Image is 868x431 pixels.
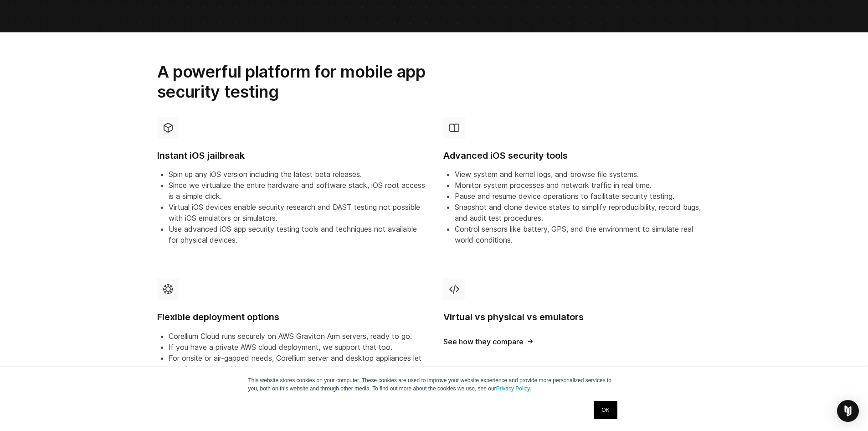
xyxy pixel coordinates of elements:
li: Since we virtualize the entire hardware and software stack, iOS root access is a simple click. [169,180,425,202]
h2: A powerful platform for mobile app security testing [157,62,468,102]
li: Pause and resume device operations to facilitate security testing. [455,191,711,202]
li: Virtual iOS devices enable security research and DAST testing not possible with iOS emulators or ... [169,202,425,223]
h4: Virtual vs physical vs emulators [443,311,711,323]
h4: Instant iOS jailbreak [157,150,425,162]
li: View system and kernel logs, and browse file systems. [455,169,711,180]
a: OK [594,401,617,419]
a: Privacy Policy. [496,385,531,392]
li: For onsite or air-gapped needs, Corellium server and desktop appliances let you do your own thing. [169,353,425,374]
li: Spin up any iOS version including the latest beta releases. [169,169,425,180]
li: Use advanced iOS app security testing tools and techniques not available for physical devices. [169,223,425,245]
h4: Advanced iOS security tools [443,150,711,162]
p: This website stores cookies on your computer. These cookies are used to improve your website expe... [248,376,620,393]
div: Open Intercom Messenger [837,400,859,422]
h4: Flexible deployment options [157,311,425,323]
li: If you have a private AWS cloud deployment, we support that too. [169,342,425,353]
a: Virtual vs physical vs emulators See how they compare [434,271,720,411]
li: Monitor system processes and network traffic in real time. [455,180,711,191]
span: See how they compare [443,338,534,345]
li: Control sensors like battery, GPS, and the environment to simulate real world conditions. [455,223,711,245]
li: Corellium Cloud runs securely on AWS Graviton Arm servers, ready to go. [169,331,425,342]
li: Snapshot and clone device states to simplify reproducibility, record bugs, and audit test procedu... [455,202,711,223]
